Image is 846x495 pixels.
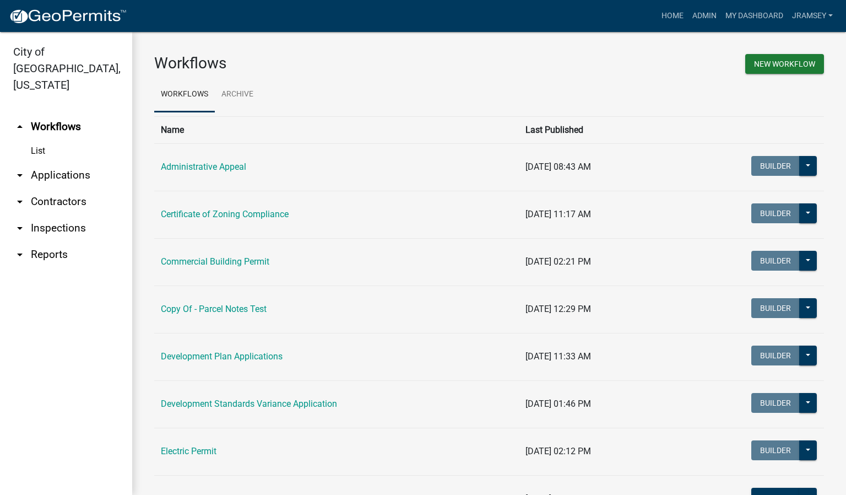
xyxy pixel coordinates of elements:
a: Archive [215,77,260,112]
button: Builder [751,156,800,176]
a: Development Standards Variance Application [161,399,337,409]
button: Builder [751,251,800,271]
i: arrow_drop_up [13,120,26,133]
th: Name [154,116,519,143]
th: Last Published [519,116,670,143]
button: Builder [751,393,800,413]
button: Builder [751,203,800,223]
span: [DATE] 02:12 PM [525,446,591,456]
button: Builder [751,346,800,365]
span: [DATE] 02:21 PM [525,256,591,267]
button: Builder [751,440,800,460]
a: Commercial Building Permit [161,256,269,267]
span: [DATE] 12:29 PM [525,304,591,314]
span: [DATE] 01:46 PM [525,399,591,409]
a: Development Plan Applications [161,351,283,362]
button: New Workflow [745,54,824,74]
a: Certificate of Zoning Compliance [161,209,289,219]
span: [DATE] 11:33 AM [525,351,591,362]
span: [DATE] 08:43 AM [525,162,591,172]
i: arrow_drop_down [13,222,26,235]
a: Electric Permit [161,446,216,456]
i: arrow_drop_down [13,195,26,208]
a: Administrative Appeal [161,162,246,172]
button: Builder [751,298,800,318]
h3: Workflows [154,54,481,73]
span: [DATE] 11:17 AM [525,209,591,219]
a: jramsey [788,6,837,26]
a: Copy Of - Parcel Notes Test [161,304,267,314]
a: My Dashboard [721,6,788,26]
i: arrow_drop_down [13,169,26,182]
a: Workflows [154,77,215,112]
a: Admin [688,6,721,26]
i: arrow_drop_down [13,248,26,261]
a: Home [657,6,688,26]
